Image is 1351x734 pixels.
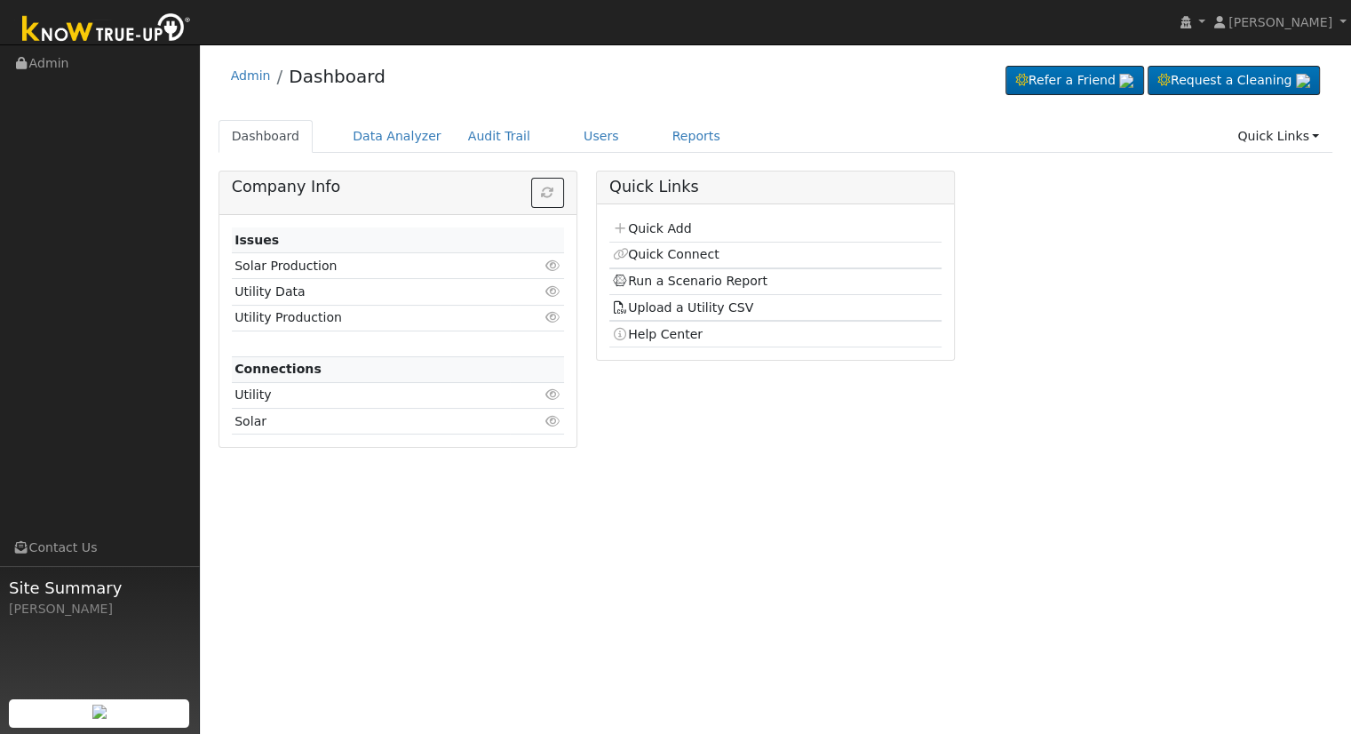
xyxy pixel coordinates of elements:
i: Click to view [545,415,561,427]
img: retrieve [92,705,107,719]
h5: Quick Links [609,178,942,196]
h5: Company Info [232,178,564,196]
a: Request a Cleaning [1148,66,1320,96]
a: Quick Links [1224,120,1332,153]
i: Click to view [545,388,561,401]
td: Solar [232,409,511,435]
a: Upload a Utility CSV [612,300,753,315]
img: retrieve [1119,74,1133,88]
td: Utility Data [232,279,511,305]
td: Utility Production [232,305,511,331]
a: Help Center [612,327,703,341]
a: Admin [231,68,271,83]
a: Dashboard [289,66,385,87]
strong: Connections [234,362,322,376]
strong: Issues [234,233,279,247]
a: Data Analyzer [339,120,455,153]
i: Click to view [545,311,561,323]
td: Utility [232,382,511,408]
i: Click to view [545,259,561,272]
i: Click to view [545,285,561,298]
a: Dashboard [219,120,314,153]
a: Refer a Friend [1005,66,1144,96]
a: Reports [659,120,734,153]
a: Audit Trail [455,120,544,153]
img: retrieve [1296,74,1310,88]
a: Quick Add [612,221,691,235]
img: Know True-Up [13,10,200,50]
a: Quick Connect [612,247,719,261]
td: Solar Production [232,253,511,279]
a: Run a Scenario Report [612,274,767,288]
div: [PERSON_NAME] [9,600,190,618]
span: [PERSON_NAME] [1228,15,1332,29]
span: Site Summary [9,576,190,600]
a: Users [570,120,632,153]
